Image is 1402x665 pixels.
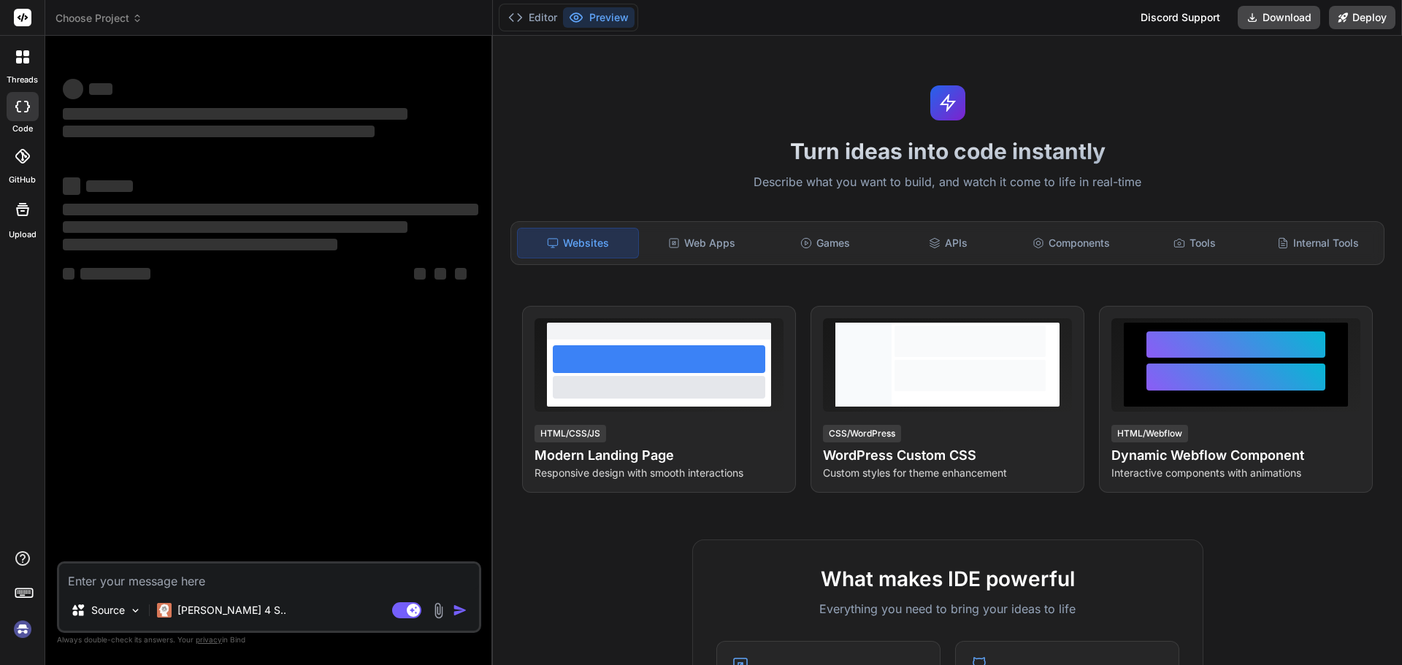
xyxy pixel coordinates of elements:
[434,268,446,280] span: ‌
[535,425,606,442] div: HTML/CSS/JS
[63,221,407,233] span: ‌
[63,204,478,215] span: ‌
[63,268,74,280] span: ‌
[10,617,35,642] img: signin
[888,228,1008,258] div: APIs
[535,466,784,480] p: Responsive design with smooth interactions
[716,600,1179,618] p: Everything you need to bring your ideas to life
[823,466,1072,480] p: Custom styles for theme enhancement
[1111,466,1360,480] p: Interactive components with animations
[63,126,375,137] span: ‌
[9,228,37,241] label: Upload
[63,239,337,250] span: ‌
[89,83,112,95] span: ‌
[430,602,447,619] img: attachment
[1011,228,1132,258] div: Components
[502,173,1393,192] p: Describe what you want to build, and watch it come to life in real-time
[453,603,467,618] img: icon
[716,564,1179,594] h2: What makes IDE powerful
[517,228,639,258] div: Websites
[63,79,83,99] span: ‌
[129,604,142,617] img: Pick Models
[823,445,1072,466] h4: WordPress Custom CSS
[502,7,563,28] button: Editor
[63,108,407,120] span: ‌
[455,268,467,280] span: ‌
[196,635,222,644] span: privacy
[414,268,426,280] span: ‌
[7,74,38,86] label: threads
[86,180,133,192] span: ‌
[55,11,142,26] span: Choose Project
[1257,228,1378,258] div: Internal Tools
[1132,6,1229,29] div: Discord Support
[1111,445,1360,466] h4: Dynamic Webflow Component
[157,603,172,618] img: Claude 4 Sonnet
[642,228,762,258] div: Web Apps
[1135,228,1255,258] div: Tools
[563,7,635,28] button: Preview
[63,177,80,195] span: ‌
[177,603,286,618] p: [PERSON_NAME] 4 S..
[502,138,1393,164] h1: Turn ideas into code instantly
[57,633,481,647] p: Always double-check its answers. Your in Bind
[1111,425,1188,442] div: HTML/Webflow
[91,603,125,618] p: Source
[80,268,150,280] span: ‌
[9,174,36,186] label: GitHub
[823,425,901,442] div: CSS/WordPress
[1329,6,1395,29] button: Deploy
[535,445,784,466] h4: Modern Landing Page
[12,123,33,135] label: code
[765,228,886,258] div: Games
[1238,6,1320,29] button: Download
